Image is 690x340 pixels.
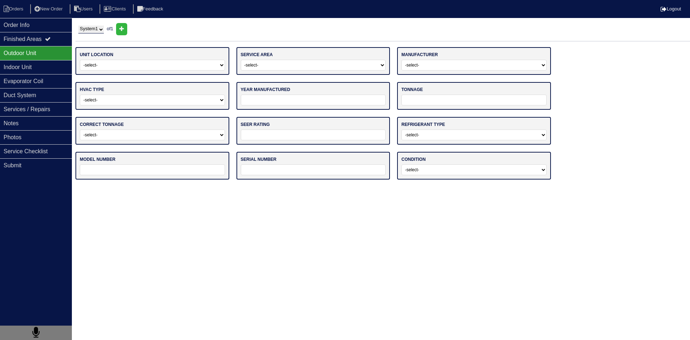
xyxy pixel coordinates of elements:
[661,6,681,12] a: Logout
[241,86,290,93] label: year manufactured
[241,156,277,163] label: serial number
[30,4,68,14] li: New Order
[100,6,132,12] a: Clients
[75,23,690,35] div: of 1
[30,6,68,12] a: New Order
[80,121,124,128] label: correct tonnage
[401,156,425,163] label: condition
[241,51,273,58] label: service area
[70,4,98,14] li: Users
[401,51,438,58] label: manufacturer
[241,121,270,128] label: seer rating
[401,121,445,128] label: refrigerant type
[133,4,169,14] li: Feedback
[80,51,113,58] label: unit location
[80,86,104,93] label: hvac type
[70,6,98,12] a: Users
[100,4,132,14] li: Clients
[401,86,423,93] label: tonnage
[80,156,115,163] label: model number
